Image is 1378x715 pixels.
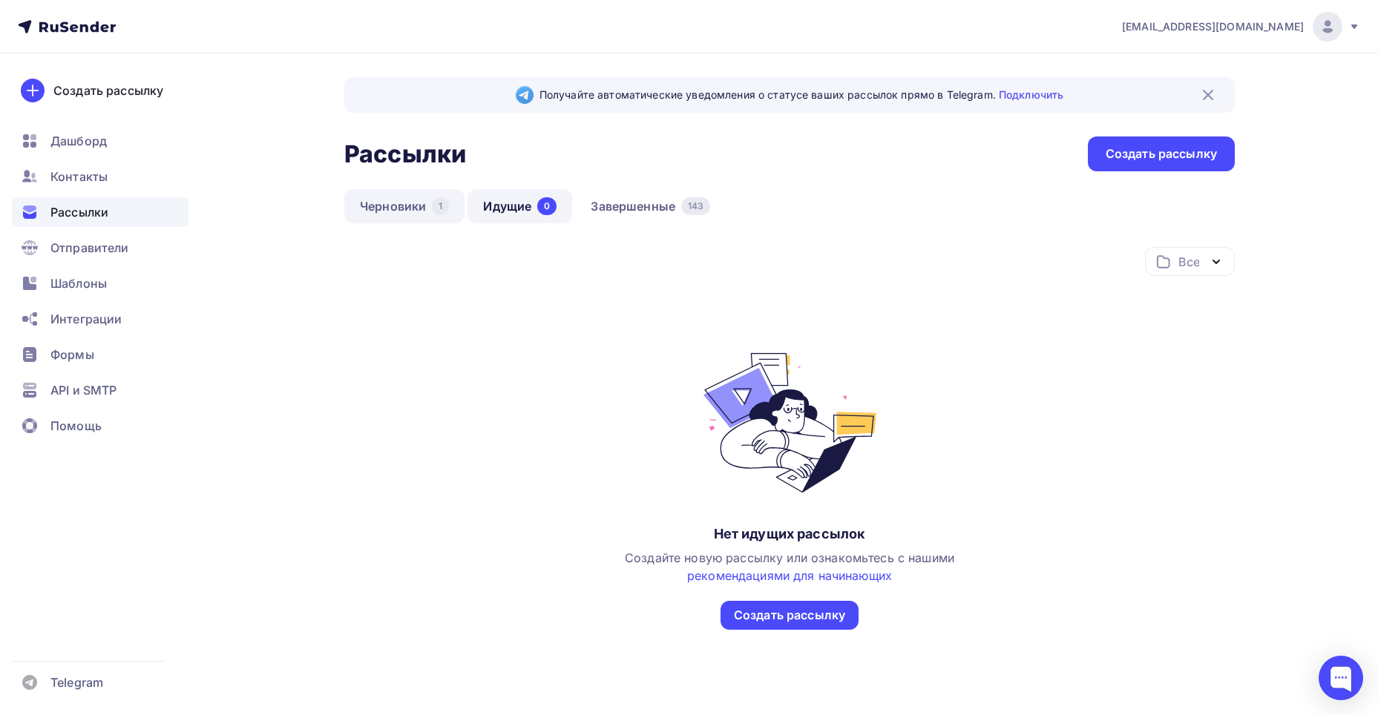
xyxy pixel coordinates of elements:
[50,168,108,185] span: Контакты
[344,189,465,223] a: Черновики1
[50,310,122,328] span: Интеграции
[50,274,107,292] span: Шаблоны
[467,189,572,223] a: Идущие0
[687,568,892,583] a: рекомендациями для начинающих
[50,346,94,363] span: Формы
[344,139,466,169] h2: Рассылки
[539,88,1063,102] span: Получайте автоматические уведомления о статусе ваших рассылок прямо в Telegram.
[50,673,103,691] span: Telegram
[1122,12,1360,42] a: [EMAIL_ADDRESS][DOMAIN_NAME]
[12,340,188,369] a: Формы
[50,417,102,435] span: Помощь
[714,525,866,543] div: Нет идущих рассылок
[537,197,557,215] div: 0
[50,132,107,150] span: Дашборд
[12,268,188,298] a: Шаблоны
[681,197,710,215] div: 143
[12,197,188,227] a: Рассылки
[12,126,188,156] a: Дашборд
[50,381,117,399] span: API и SMTP
[1178,253,1199,271] div: Все
[734,607,845,624] div: Создать рассылку
[575,189,726,223] a: Завершенные143
[1145,247,1235,276] button: Все
[432,197,449,215] div: 1
[12,162,188,191] a: Контакты
[53,82,163,99] div: Создать рассылку
[12,233,188,263] a: Отправители
[1122,19,1304,34] span: [EMAIL_ADDRESS][DOMAIN_NAME]
[516,86,534,104] img: Telegram
[999,88,1063,101] a: Подключить
[1106,145,1217,162] div: Создать рассылку
[50,203,108,221] span: Рассылки
[50,239,129,257] span: Отправители
[625,550,954,583] span: Создайте новую рассылку или ознакомьтесь с нашими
